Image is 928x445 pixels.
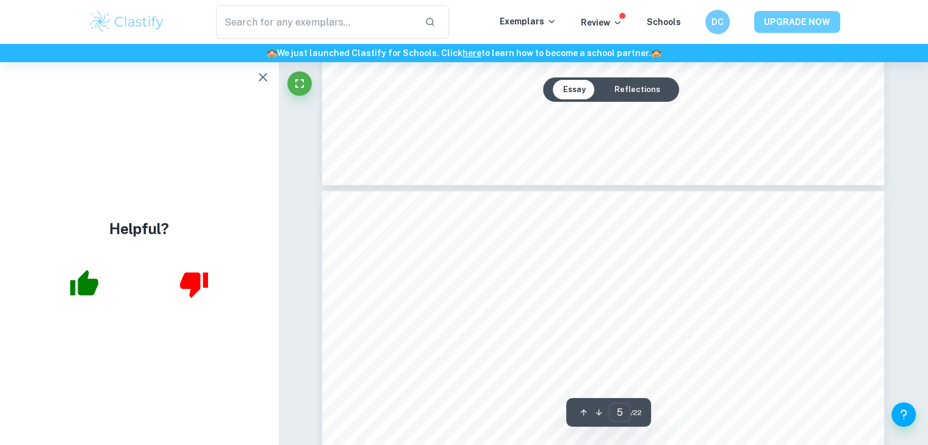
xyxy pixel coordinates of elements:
input: Search for any exemplars... [216,5,415,39]
p: Review [581,16,622,29]
span: 🏫 [651,48,661,58]
button: Reflections [604,80,669,99]
h6: DC [710,15,724,29]
span: 🏫 [267,48,277,58]
button: UPGRADE NOW [754,11,840,33]
button: DC [705,10,730,34]
img: Clastify logo [88,10,166,34]
a: here [462,48,481,58]
p: Exemplars [500,15,556,28]
button: Help and Feedback [891,402,916,427]
button: Fullscreen [287,71,312,96]
h4: Helpful? [109,218,169,240]
span: / 22 [630,407,641,418]
h6: We just launched Clastify for Schools. Click to learn how to become a school partner. [2,46,926,60]
button: Essay [553,80,595,99]
a: Schools [647,17,681,27]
